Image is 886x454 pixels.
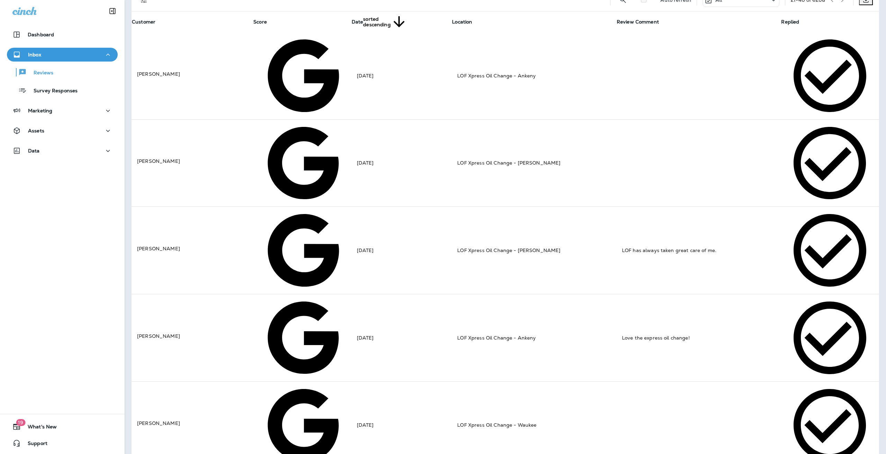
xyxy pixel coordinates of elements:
td: [DATE] [351,119,452,207]
button: Marketing [7,104,118,118]
span: 5 Stars [346,421,781,428]
button: Dashboard [7,28,118,41]
td: [DATE] [351,207,452,294]
p: Survey Responses [27,88,78,94]
span: 19 [16,419,25,426]
p: [PERSON_NAME] [137,245,247,252]
span: 5 Stars [346,247,781,253]
button: Collapse Sidebar [103,4,122,18]
span: LOF Xpress Oil Change - Ankeny [457,73,536,79]
span: Score [253,19,267,25]
div: Love the express oil change! [622,334,776,341]
button: Data [7,144,118,158]
span: Review Comment [617,19,659,25]
span: Score [253,19,276,25]
p: Marketing [28,108,52,113]
span: LOF Xpress Oil Change - Ankeny [457,335,536,341]
td: [DATE] [351,32,452,119]
button: Survey Responses [7,83,118,98]
p: [PERSON_NAME] [137,333,247,340]
span: Replied [781,19,808,25]
span: Location [452,19,472,25]
span: LOF Xpress Oil Change - [PERSON_NAME] [457,247,560,253]
span: Location [452,19,481,25]
span: Datesorted descending [352,13,408,30]
button: Support [7,436,118,450]
p: [PERSON_NAME] [137,158,247,165]
button: Assets [7,124,118,138]
p: Assets [28,128,44,133]
span: sorted descending [363,16,390,27]
span: Support [21,441,47,449]
p: [PERSON_NAME] [137,71,247,77]
span: Customer [132,19,155,25]
button: 19What's New [7,420,118,434]
div: LOF has always taken great care of me. [622,247,776,254]
span: What's New [21,424,57,432]
p: Dashboard [28,32,54,37]
span: Customer [132,19,164,25]
button: Reviews [7,65,118,80]
button: Inbox [7,48,118,62]
span: 5 Stars [346,334,781,340]
span: LOF Xpress Oil Change - [PERSON_NAME] [457,160,560,166]
p: [PERSON_NAME] [137,420,247,427]
p: Reviews [27,70,53,76]
p: Inbox [28,52,41,57]
td: [DATE] [351,294,452,381]
span: Replied [781,19,799,25]
span: Review Comment [617,19,668,25]
p: Data [28,148,40,154]
span: 5 Stars [346,159,781,166]
span: LOF Xpress Oil Change - Waukee [457,422,536,428]
span: 5 Stars [346,72,781,78]
span: Date [352,19,363,25]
